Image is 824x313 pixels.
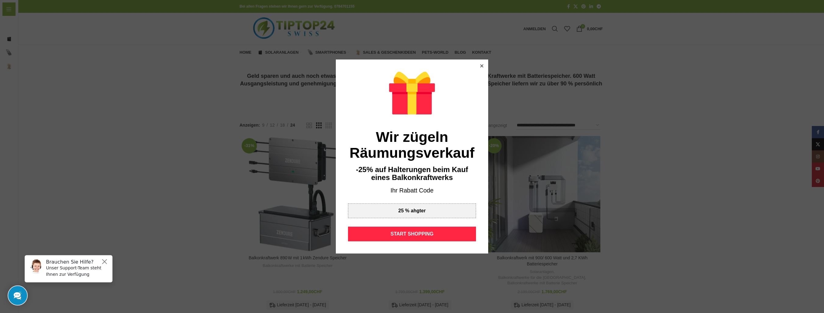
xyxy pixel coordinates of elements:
[26,9,89,14] h6: Brauchen Sie Hilfe?
[348,227,476,241] div: START SHOPPING
[348,186,476,195] div: Ihr Rabatt Code
[398,208,426,213] div: 25 % ahgter
[348,203,476,218] div: 25 % ahgter
[26,14,89,27] p: Unser Support-Team steht Ihnen zur Verfügung
[348,166,476,182] div: -25% auf Halterungen beim Kauf eines Balkonkraftwerks
[9,9,24,24] img: Customer service
[81,8,88,15] button: Close
[348,129,476,160] div: Wir zügeln Räumungsverkauf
